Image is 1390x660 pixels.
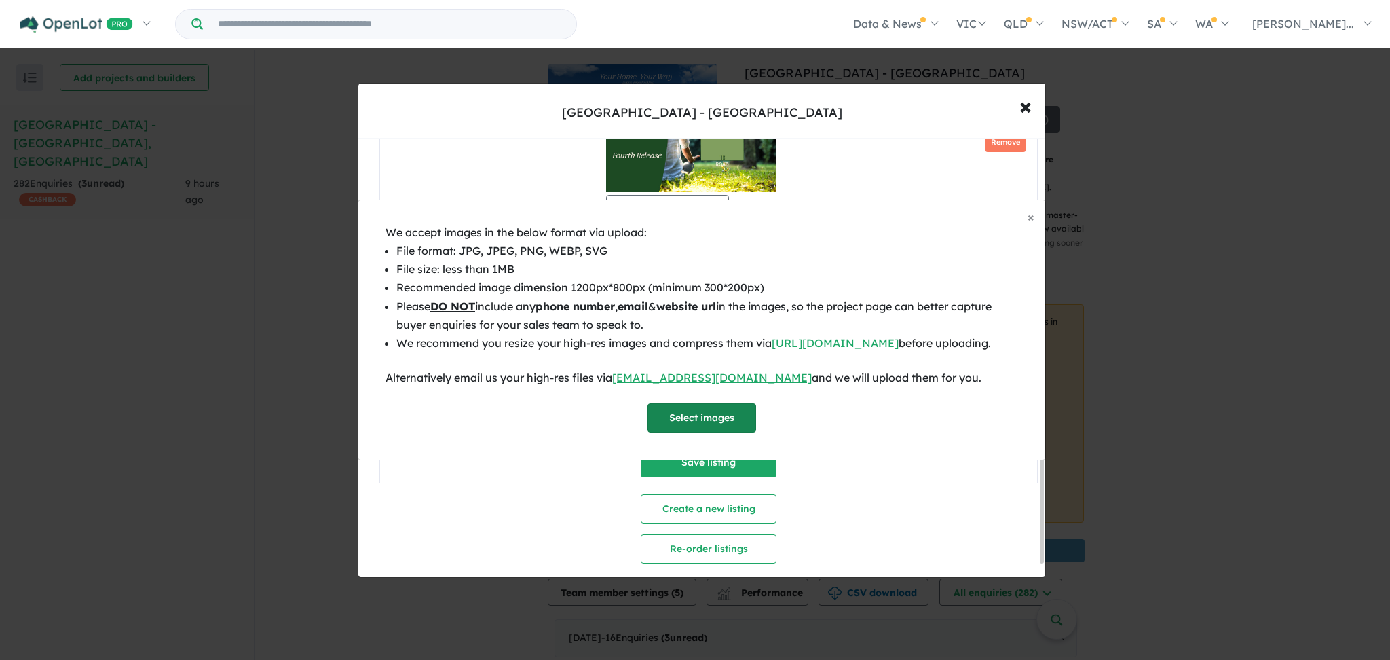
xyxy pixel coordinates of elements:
div: Alternatively email us your high-res files via and we will upload them for you. [386,369,1018,387]
li: File size: less than 1MB [396,260,1018,278]
div: We accept images in the below format via upload: [386,223,1018,242]
u: DO NOT [430,299,475,313]
a: [URL][DOMAIN_NAME] [772,336,899,350]
li: Recommended image dimension 1200px*800px (minimum 300*200px) [396,278,1018,297]
input: Try estate name, suburb, builder or developer [206,10,574,39]
b: website url [656,299,716,313]
li: Please include any , & in the images, so the project page can better capture buyer enquiries for ... [396,297,1018,334]
img: Openlot PRO Logo White [20,16,133,33]
span: × [1028,209,1034,225]
b: email [618,299,648,313]
b: phone number [536,299,615,313]
li: We recommend you resize your high-res images and compress them via before uploading. [396,334,1018,352]
button: Select images [647,403,756,433]
a: [EMAIL_ADDRESS][DOMAIN_NAME] [612,371,812,384]
li: File format: JPG, JPEG, PNG, WEBP, SVG [396,242,1018,260]
span: [PERSON_NAME]... [1252,17,1354,31]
